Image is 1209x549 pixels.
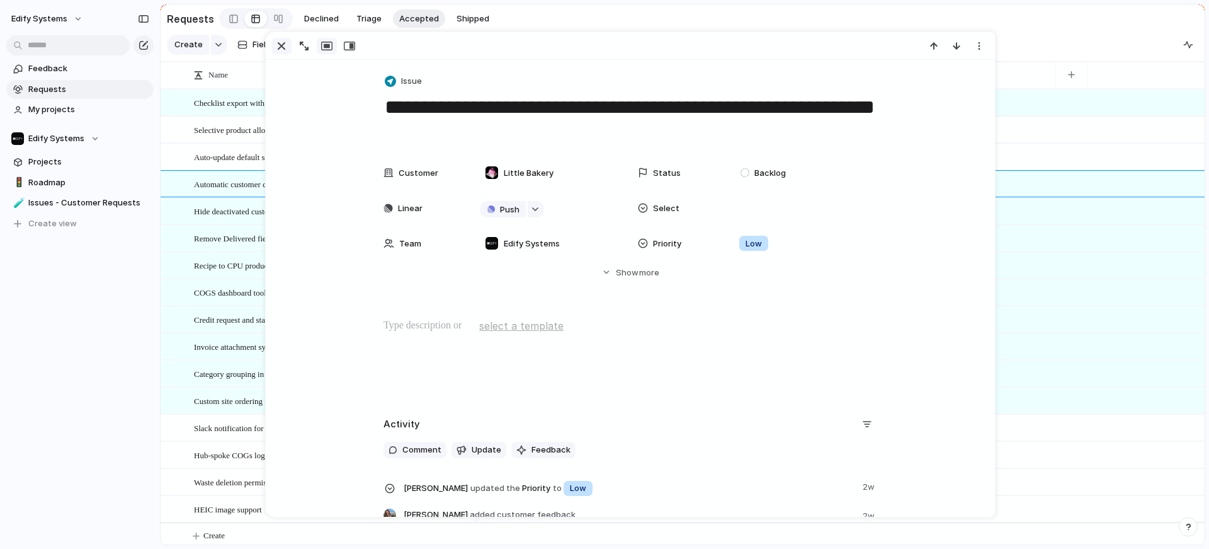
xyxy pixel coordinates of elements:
span: Priority [404,478,855,497]
span: Roadmap [28,176,149,189]
button: 🧪 [11,197,24,209]
span: Issue [401,75,422,88]
span: Edify Systems [28,132,84,145]
span: Feedback [28,62,149,75]
span: Backlog [754,167,786,180]
span: Requests [28,83,149,96]
button: Declined [298,9,345,28]
span: Credit request and statement handling [194,312,318,327]
span: Feedback [531,444,570,456]
div: 🚦 [13,175,22,190]
span: Waste deletion permission control [194,475,305,489]
a: Projects [6,153,154,171]
h2: Requests [167,11,214,26]
span: Customer [399,167,438,180]
button: Push [480,201,526,217]
button: Update [451,442,506,458]
button: Edify Systems [6,129,154,148]
span: Invoice attachment sync with Xero [194,339,309,354]
span: Fields [253,38,275,51]
span: Edify Systems [11,13,67,25]
span: COGS dashboard tooltips [194,285,278,299]
button: select a template [477,316,565,335]
span: Declined [304,13,339,25]
span: Shipped [457,13,489,25]
button: Create [167,35,209,55]
span: Comment [402,444,441,456]
button: Accepted [393,9,445,28]
span: 2w [863,478,877,494]
h2: Activity [383,417,420,432]
span: Team [399,238,421,250]
span: Status [653,167,681,180]
span: Hub-spoke COGs logic [194,448,271,462]
span: Linear [398,202,423,215]
span: Create [174,38,203,51]
span: Create view [28,217,77,230]
span: Accepted [399,13,439,25]
span: Auto-update default supplier pricing [194,149,314,164]
span: Name [208,69,228,81]
span: Create [203,529,225,542]
div: 🧪 [13,196,22,211]
a: 🚦Roadmap [6,173,154,192]
span: Slack notification for POS integrations [194,420,321,435]
span: 2w [863,510,877,523]
span: Issues - Customer Requests [28,197,149,209]
span: Low [746,238,762,250]
span: [PERSON_NAME] [404,482,468,495]
span: select a template [479,318,564,333]
button: 🚦 [11,176,24,189]
span: Edify Systems [504,238,560,250]
span: Triage [356,13,382,25]
button: Comment [383,442,446,458]
span: Priority [653,238,681,250]
span: more [639,267,659,279]
span: HEIC image support [194,502,262,516]
button: Triage [350,9,388,28]
span: Select [653,202,679,215]
button: request [420,502,469,518]
button: Issue [382,72,426,91]
span: updated the [470,482,520,495]
span: Little Bakery [504,167,553,180]
span: Low [570,482,586,495]
button: Create view [6,214,154,233]
a: 🧪Issues - Customer Requests [6,194,154,212]
button: Fields [232,35,280,55]
a: My projects [6,100,154,119]
span: added customer feedback [470,509,576,519]
span: My projects [28,103,149,116]
span: to [553,482,562,495]
span: Update [472,444,501,456]
button: Feedback [511,442,576,458]
button: Shipped [450,9,496,28]
a: Requests [6,80,154,99]
button: Edify Systems [6,9,89,29]
span: Show [616,267,639,279]
span: Push [500,204,519,216]
a: Feedback [6,59,154,78]
button: Showmore [383,261,877,284]
span: Checklist export with answers and photos [194,95,331,110]
span: Projects [28,156,149,168]
span: [PERSON_NAME] [404,509,576,521]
